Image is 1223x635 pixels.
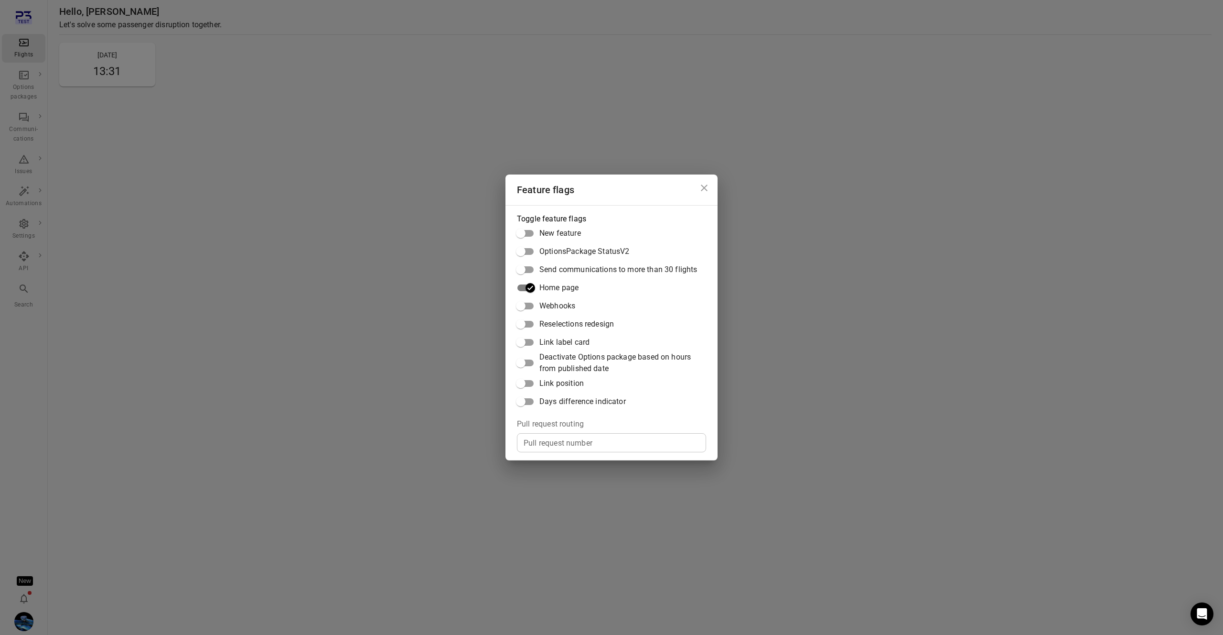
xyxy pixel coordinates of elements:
legend: Pull request routing [517,418,584,429]
legend: Toggle feature flags [517,213,586,224]
span: Days difference indicator [539,396,626,407]
span: OptionsPackage StatusV2 [539,246,629,257]
span: Link position [539,378,584,389]
span: Send communications to more than 30 flights [539,264,697,275]
span: Home page [539,282,579,294]
span: Deactivate Options package based on hours from published date [539,351,698,374]
span: Reselections redesign [539,318,614,330]
button: Close dialog [695,178,714,197]
div: Open Intercom Messenger [1191,602,1213,625]
span: Webhooks [539,300,575,312]
span: Link label card [539,337,590,348]
h2: Feature flags [505,175,718,205]
span: New feature [539,228,581,239]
